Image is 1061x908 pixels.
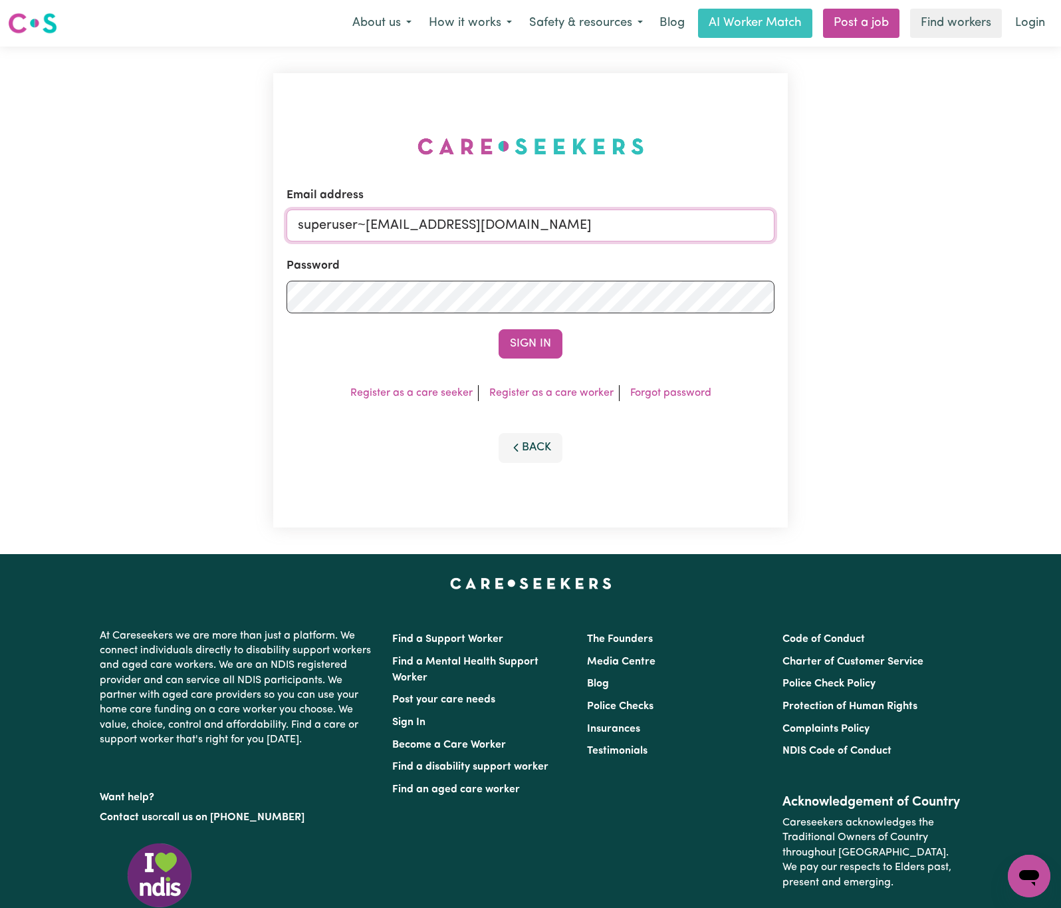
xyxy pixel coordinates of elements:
[587,746,648,756] a: Testimonials
[587,679,609,689] a: Blog
[630,388,711,398] a: Forgot password
[782,794,961,810] h2: Acknowledgement of Country
[392,740,506,750] a: Become a Care Worker
[1008,855,1050,897] iframe: Button to launch messaging window
[392,784,520,795] a: Find an aged care worker
[162,812,304,823] a: call us on [PHONE_NUMBER]
[8,11,57,35] img: Careseekers logo
[420,9,521,37] button: How it works
[587,701,653,712] a: Police Checks
[587,634,653,645] a: The Founders
[8,8,57,39] a: Careseekers logo
[521,9,651,37] button: Safety & resources
[782,746,891,756] a: NDIS Code of Conduct
[499,329,562,359] button: Sign In
[782,810,961,895] p: Careseekers acknowledges the Traditional Owners of Country throughout [GEOGRAPHIC_DATA]. We pay o...
[782,724,870,734] a: Complaints Policy
[392,694,495,705] a: Post your care needs
[651,9,693,38] a: Blog
[587,657,655,667] a: Media Centre
[392,717,425,728] a: Sign In
[450,578,612,589] a: Careseekers home page
[100,805,376,830] p: or
[100,785,376,805] p: Want help?
[100,623,376,753] p: At Careseekers we are more than just a platform. We connect individuals directly to disability su...
[1007,9,1053,38] a: Login
[587,724,640,734] a: Insurances
[782,679,876,689] a: Police Check Policy
[782,701,917,712] a: Protection of Human Rights
[344,9,420,37] button: About us
[489,388,614,398] a: Register as a care worker
[100,812,152,823] a: Contact us
[350,388,473,398] a: Register as a care seeker
[910,9,1002,38] a: Find workers
[782,634,865,645] a: Code of Conduct
[823,9,899,38] a: Post a job
[499,433,562,462] button: Back
[287,187,364,204] label: Email address
[392,657,538,683] a: Find a Mental Health Support Worker
[287,210,774,241] input: Email address
[392,762,548,772] a: Find a disability support worker
[698,9,812,38] a: AI Worker Match
[782,657,923,667] a: Charter of Customer Service
[287,257,340,275] label: Password
[392,634,503,645] a: Find a Support Worker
